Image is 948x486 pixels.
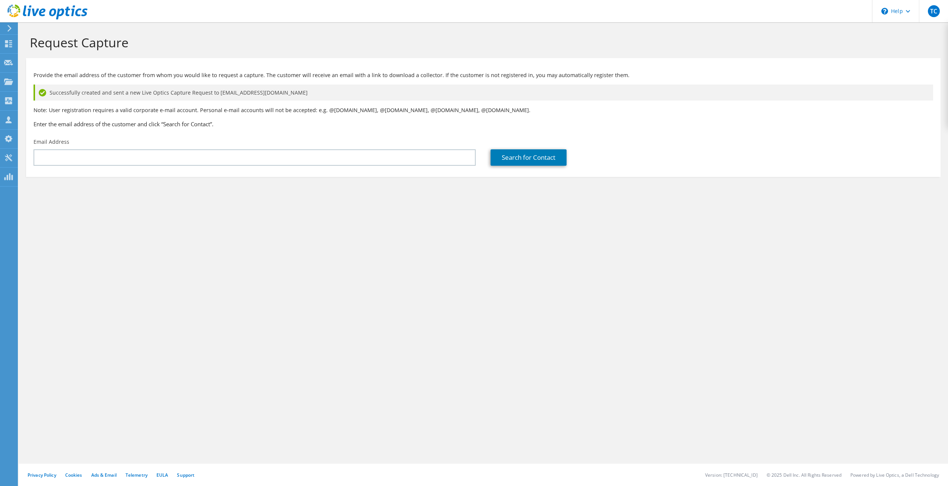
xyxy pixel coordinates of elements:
[850,472,939,478] li: Powered by Live Optics, a Dell Technology
[881,8,888,15] svg: \n
[177,472,194,478] a: Support
[34,106,933,114] p: Note: User registration requires a valid corporate e-mail account. Personal e-mail accounts will ...
[928,5,940,17] span: TC
[34,71,933,79] p: Provide the email address of the customer from whom you would like to request a capture. The cust...
[126,472,148,478] a: Telemetry
[50,89,308,97] span: Successfully created and sent a new Live Optics Capture Request to [EMAIL_ADDRESS][DOMAIN_NAME]
[767,472,841,478] li: © 2025 Dell Inc. All Rights Reserved
[65,472,82,478] a: Cookies
[30,35,933,50] h1: Request Capture
[705,472,758,478] li: Version: [TECHNICAL_ID]
[34,120,933,128] h3: Enter the email address of the customer and click “Search for Contact”.
[91,472,117,478] a: Ads & Email
[34,138,69,146] label: Email Address
[28,472,56,478] a: Privacy Policy
[156,472,168,478] a: EULA
[491,149,567,166] a: Search for Contact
